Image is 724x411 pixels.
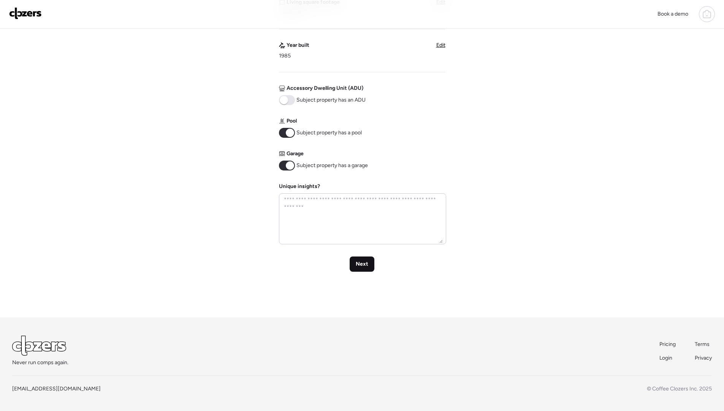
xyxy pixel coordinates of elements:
[279,183,320,190] label: Unique insights?
[695,355,712,361] span: Privacy
[287,84,363,92] span: Accessory Dwelling Unit (ADU)
[296,162,368,169] span: Subject property has a garage
[647,386,712,392] span: © Coffee Clozers Inc. 2025
[695,341,712,348] a: Terms
[12,359,68,366] span: Never run comps again.
[287,150,304,158] span: Garage
[436,42,445,48] span: Edit
[287,41,309,49] span: Year built
[659,355,672,361] span: Login
[659,341,676,348] a: Pricing
[287,117,297,125] span: Pool
[657,11,688,17] span: Book a demo
[279,52,291,60] span: 1985
[356,260,368,268] span: Next
[659,341,676,347] span: Pricing
[695,354,712,362] a: Privacy
[296,96,366,104] span: Subject property has an ADU
[296,129,362,137] span: Subject property has a pool
[659,354,676,362] a: Login
[9,7,42,19] img: Logo
[12,336,66,356] img: Logo Light
[12,386,101,392] a: [EMAIL_ADDRESS][DOMAIN_NAME]
[695,341,710,347] span: Terms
